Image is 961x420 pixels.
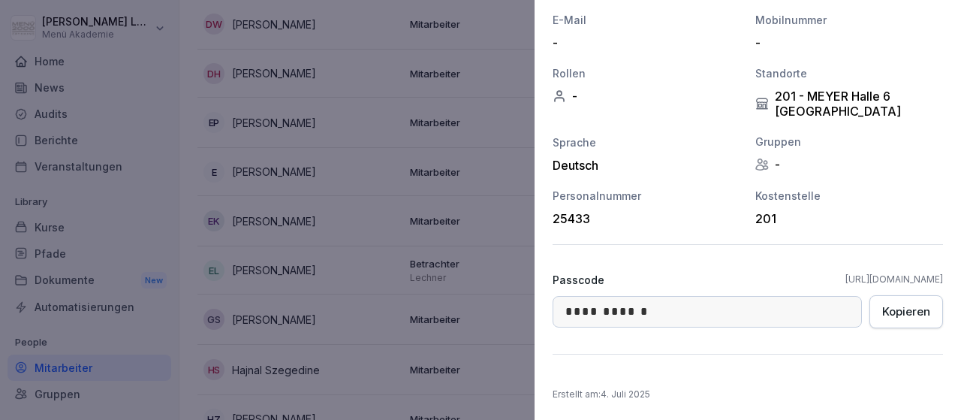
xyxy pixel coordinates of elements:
p: Erstellt am : 4. Juli 2025 [553,388,943,401]
div: 201 [755,211,935,226]
p: Passcode [553,272,604,288]
div: Standorte [755,65,943,81]
div: Kostenstelle [755,188,943,204]
div: - [553,35,733,50]
div: Mobilnummer [755,12,943,28]
div: 25433 [553,211,733,226]
div: Sprache [553,134,740,150]
div: Personalnummer [553,188,740,204]
div: - [755,35,935,50]
div: Gruppen [755,134,943,150]
div: Deutsch [553,158,740,173]
a: [URL][DOMAIN_NAME] [845,273,943,286]
div: - [553,89,740,104]
div: 201 - MEYER Halle 6 [GEOGRAPHIC_DATA] [755,89,943,119]
div: Kopieren [882,304,930,320]
div: E-Mail [553,12,740,28]
div: Rollen [553,65,740,81]
button: Kopieren [869,295,943,328]
div: - [755,157,943,172]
